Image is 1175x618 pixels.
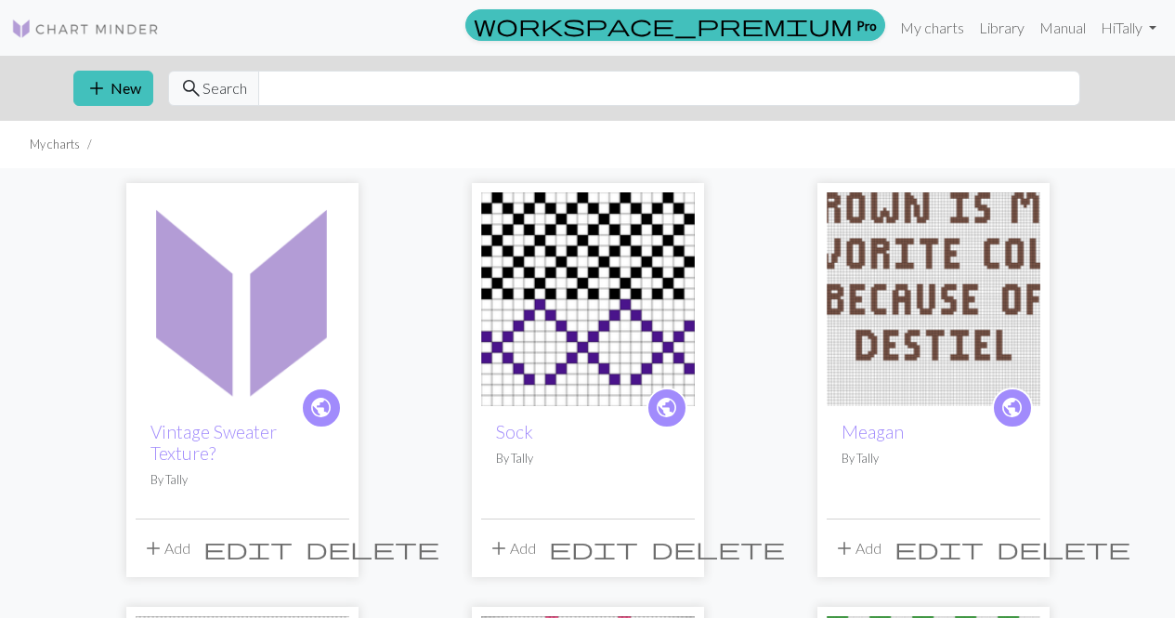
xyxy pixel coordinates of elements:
button: Edit [888,531,990,566]
a: Sock Texture [481,288,695,306]
a: public [301,388,342,428]
a: Sock [496,421,533,442]
span: add [142,535,164,561]
button: Add [827,531,888,566]
i: Edit [549,537,638,559]
a: Vintage Sweater Texture? [136,288,349,306]
span: add [85,75,108,101]
span: edit [203,535,293,561]
span: add [488,535,510,561]
a: HiTally [1093,9,1164,46]
a: Pro [465,9,885,41]
span: public [309,393,333,422]
button: Delete [299,531,446,566]
a: Vintage Sweater Texture? [150,421,277,464]
p: By Tally [496,450,680,467]
button: Edit [542,531,645,566]
span: delete [306,535,439,561]
i: Edit [203,537,293,559]
span: public [655,393,678,422]
span: workspace_premium [474,12,853,38]
i: Edit [894,537,984,559]
i: public [1000,389,1024,427]
span: Search [202,77,247,99]
p: By Tally [150,471,334,489]
span: add [833,535,855,561]
button: Delete [990,531,1137,566]
button: Delete [645,531,791,566]
span: search [180,75,202,101]
button: Edit [197,531,299,566]
span: public [1000,393,1024,422]
button: Add [136,531,197,566]
p: By Tally [842,450,1025,467]
button: New [73,71,153,106]
a: My charts [893,9,972,46]
li: My charts [30,136,80,153]
span: delete [651,535,785,561]
img: Sock Texture [481,192,695,406]
a: public [992,388,1033,428]
a: public [646,388,687,428]
img: Logo [11,18,160,40]
img: Meagan [827,192,1040,406]
img: Vintage Sweater Texture? [136,192,349,406]
a: Meagan [827,288,1040,306]
button: Add [481,531,542,566]
i: public [309,389,333,427]
a: Library [972,9,1032,46]
span: edit [894,535,984,561]
a: Meagan [842,421,904,442]
span: delete [997,535,1130,561]
a: Manual [1032,9,1093,46]
i: public [655,389,678,427]
span: edit [549,535,638,561]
